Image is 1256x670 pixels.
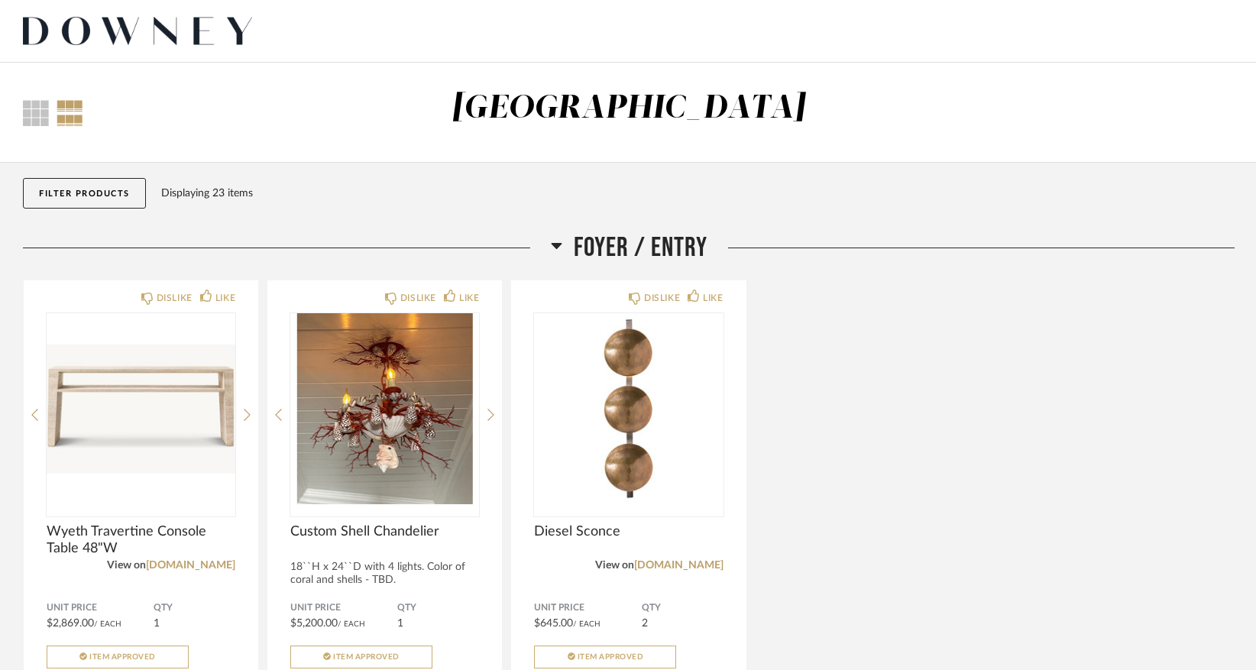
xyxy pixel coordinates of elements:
span: Item Approved [333,653,400,661]
div: Displaying 23 items [161,185,1228,202]
span: QTY [397,602,479,614]
span: / Each [94,620,121,628]
span: $2,869.00 [47,618,94,629]
img: 9533fd8b-ef45-4c0c-82f3-afe78749b34f.png [23,1,252,62]
a: [DOMAIN_NAME] [634,560,723,571]
span: Unit Price [290,602,397,614]
div: [GEOGRAPHIC_DATA] [452,92,805,125]
button: Item Approved [290,646,432,668]
img: undefined [534,313,723,504]
span: Item Approved [89,653,156,661]
span: 2 [642,618,648,629]
span: QTY [642,602,723,614]
span: View on [107,560,146,571]
span: $645.00 [534,618,573,629]
img: undefined [47,313,235,504]
div: LIKE [703,290,723,306]
div: DISLIKE [400,290,436,306]
span: / Each [338,620,365,628]
button: Item Approved [534,646,676,668]
div: DISLIKE [644,290,680,306]
div: DISLIKE [157,290,193,306]
div: LIKE [459,290,479,306]
button: Item Approved [47,646,189,668]
span: Unit Price [47,602,154,614]
div: 18``H x 24``D with 4 lights. Color of coral and shells - TBD. [290,561,479,587]
span: Foyer / Entry [574,231,707,264]
span: Unit Price [534,602,641,614]
div: 0 [290,313,479,504]
span: Diesel Sconce [534,523,723,540]
span: View on [595,560,634,571]
span: / Each [573,620,600,628]
span: Custom Shell Chandelier [290,523,479,540]
span: 1 [154,618,160,629]
span: Wyeth Travertine Console Table 48"W [47,523,235,557]
div: 0 [47,313,235,504]
a: [DOMAIN_NAME] [146,560,235,571]
span: $5,200.00 [290,618,338,629]
div: LIKE [215,290,235,306]
button: Filter Products [23,178,146,209]
span: 1 [397,618,403,629]
img: undefined [290,313,479,504]
div: 0 [534,313,723,504]
span: QTY [154,602,235,614]
span: Item Approved [578,653,644,661]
